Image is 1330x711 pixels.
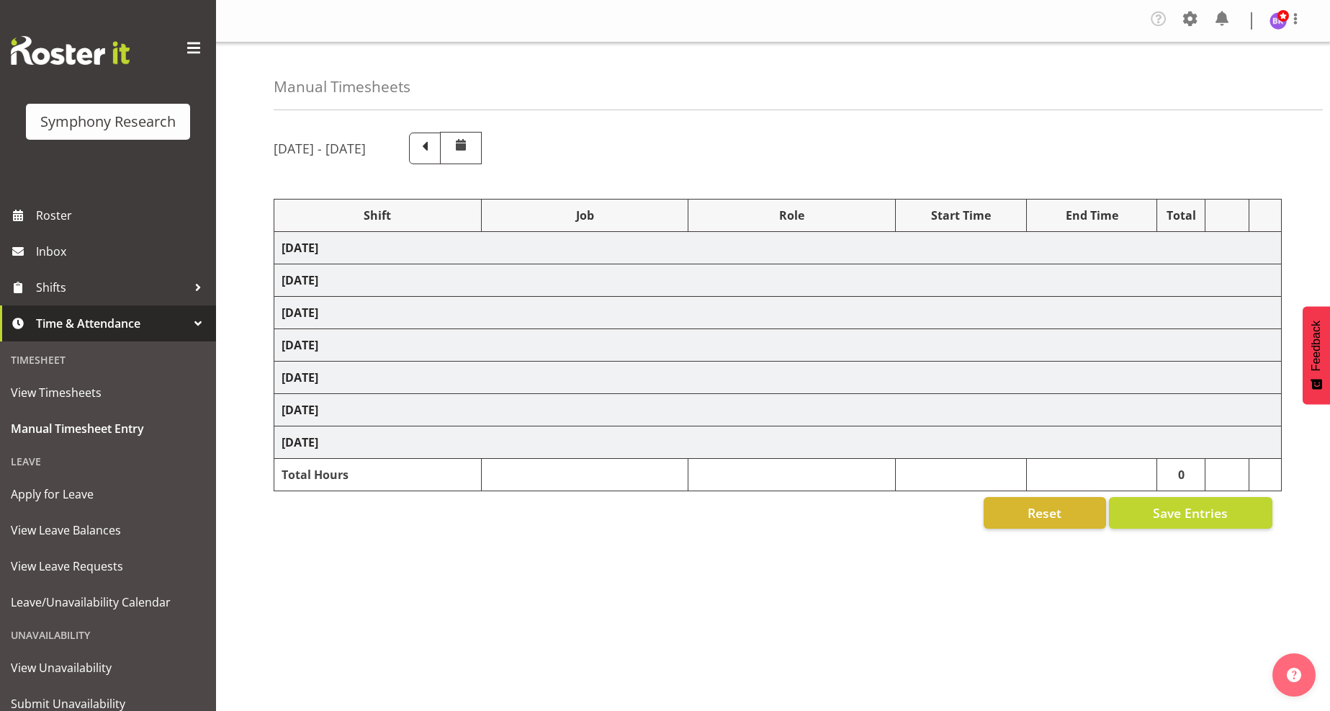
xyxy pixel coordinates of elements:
[40,111,176,133] div: Symphony Research
[984,497,1106,529] button: Reset
[4,345,212,375] div: Timesheet
[1034,207,1150,224] div: End Time
[274,426,1282,459] td: [DATE]
[1310,321,1323,371] span: Feedback
[1157,459,1205,491] td: 0
[11,36,130,65] img: Rosterit website logo
[4,411,212,447] a: Manual Timesheet Entry
[4,375,212,411] a: View Timesheets
[11,657,205,679] span: View Unavailability
[1153,504,1228,522] span: Save Entries
[36,241,209,262] span: Inbox
[274,140,366,156] h5: [DATE] - [DATE]
[489,207,681,224] div: Job
[4,584,212,620] a: Leave/Unavailability Calendar
[11,418,205,439] span: Manual Timesheet Entry
[4,650,212,686] a: View Unavailability
[1028,504,1061,522] span: Reset
[696,207,888,224] div: Role
[274,362,1282,394] td: [DATE]
[282,207,474,224] div: Shift
[1303,306,1330,404] button: Feedback - Show survey
[11,555,205,577] span: View Leave Requests
[11,591,205,613] span: Leave/Unavailability Calendar
[4,447,212,476] div: Leave
[36,313,187,334] span: Time & Attendance
[274,264,1282,297] td: [DATE]
[4,620,212,650] div: Unavailability
[274,232,1282,264] td: [DATE]
[274,297,1282,329] td: [DATE]
[274,79,410,95] h4: Manual Timesheets
[4,512,212,548] a: View Leave Balances
[11,382,205,403] span: View Timesheets
[11,519,205,541] span: View Leave Balances
[36,277,187,298] span: Shifts
[1270,12,1287,30] img: bhavik-kanna1260.jpg
[274,394,1282,426] td: [DATE]
[1109,497,1272,529] button: Save Entries
[274,329,1282,362] td: [DATE]
[4,476,212,512] a: Apply for Leave
[1164,207,1198,224] div: Total
[1287,668,1301,682] img: help-xxl-2.png
[36,205,209,226] span: Roster
[11,483,205,505] span: Apply for Leave
[4,548,212,584] a: View Leave Requests
[274,459,482,491] td: Total Hours
[903,207,1019,224] div: Start Time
